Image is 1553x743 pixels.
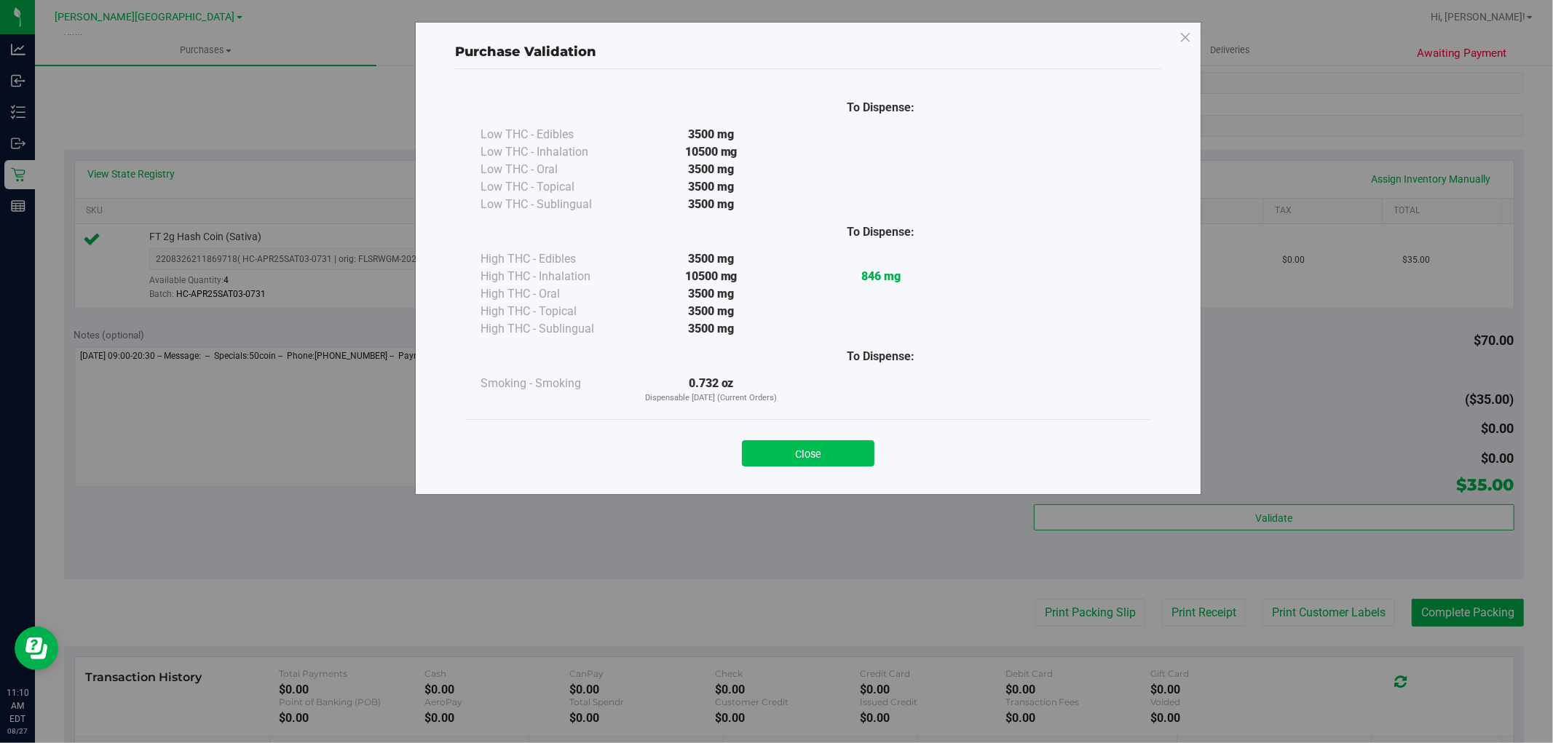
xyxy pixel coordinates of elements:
div: 3500 mg [626,161,796,178]
strong: 846 mg [861,269,901,283]
div: 3500 mg [626,250,796,268]
span: Purchase Validation [455,44,596,60]
div: Smoking - Smoking [481,375,626,392]
div: Low THC - Topical [481,178,626,196]
div: High THC - Inhalation [481,268,626,285]
div: To Dispense: [796,99,965,116]
div: 10500 mg [626,143,796,161]
button: Close [742,440,874,466]
p: Dispensable [DATE] (Current Orders) [626,392,796,405]
div: 3500 mg [626,178,796,196]
div: 3500 mg [626,196,796,213]
div: Low THC - Oral [481,161,626,178]
div: 3500 mg [626,303,796,320]
div: To Dispense: [796,223,965,241]
div: To Dispense: [796,348,965,365]
div: 3500 mg [626,320,796,338]
div: 3500 mg [626,126,796,143]
div: High THC - Edibles [481,250,626,268]
div: High THC - Oral [481,285,626,303]
div: Low THC - Edibles [481,126,626,143]
iframe: Resource center [15,627,58,670]
div: High THC - Topical [481,303,626,320]
div: 3500 mg [626,285,796,303]
div: 10500 mg [626,268,796,285]
div: High THC - Sublingual [481,320,626,338]
div: 0.732 oz [626,375,796,405]
div: Low THC - Inhalation [481,143,626,161]
div: Low THC - Sublingual [481,196,626,213]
